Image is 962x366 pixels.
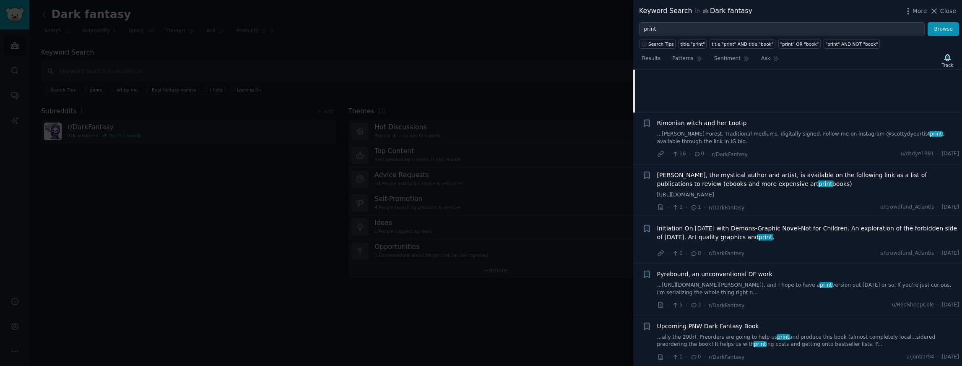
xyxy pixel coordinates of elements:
span: print [818,180,833,187]
a: Results [639,52,663,69]
span: Search Tips [648,41,674,47]
span: · [667,203,669,212]
span: print [753,341,767,347]
span: in [695,8,699,15]
button: Track [939,52,956,69]
a: [URL][DOMAIN_NAME] [657,191,959,199]
a: [PERSON_NAME], the mystical author and artist, is available on the following link as a list of pu... [657,171,959,188]
span: · [704,203,706,212]
span: 1 [690,204,701,211]
span: r/DarkFantasy [709,251,744,256]
span: 1 [672,353,682,361]
span: u/jonbar94 [906,353,934,361]
span: · [686,249,687,258]
a: title:"print" AND title:"book" [710,39,775,49]
span: · [937,150,939,158]
div: "print" OR "book" [780,41,819,47]
span: · [704,353,706,361]
span: · [667,353,669,361]
input: Try a keyword related to your business [639,22,925,37]
button: Search Tips [639,39,676,49]
span: · [937,301,939,309]
span: 16 [672,150,686,158]
span: print [758,234,773,241]
a: "print" AND NOT "book" [824,39,880,49]
span: [DATE] [942,150,959,158]
span: · [704,301,706,310]
a: Rimonian witch and her Lootip [657,119,747,128]
span: 0 [672,250,682,257]
span: [DATE] [942,301,959,309]
span: · [667,249,669,258]
span: print [819,282,833,288]
a: ...ally the 29th). Preorders are going to help usprintand produce this book (almost completely lo... [657,334,959,348]
span: 3 [690,301,701,309]
span: · [937,250,939,257]
span: More [913,7,927,16]
span: · [667,150,669,159]
span: · [704,249,706,258]
span: [DATE] [942,353,959,361]
div: Track [942,62,953,68]
div: "print" AND NOT "book" [825,41,878,47]
a: ...[URL][DOMAIN_NAME][PERSON_NAME]), and I hope to have aprintversion out [DATE] or so. If you're... [657,282,959,296]
a: Patterns [669,52,705,69]
a: Initiation On [DATE] with Demons-Graphic Novel-Not for Children. An exploration of the forbidden ... [657,224,959,242]
span: 0 [694,150,704,158]
span: Close [940,7,956,16]
span: print [777,334,790,340]
span: 0 [690,353,701,361]
span: print [929,131,943,137]
a: ...[PERSON_NAME] Forest. Traditional mediums, digitally signed. Follow me on instagram @scottydye... [657,131,959,145]
span: [DATE] [942,250,959,257]
span: u/crowdfund_Atlantis [880,204,934,211]
span: r/DarkFantasy [712,152,748,157]
span: Results [642,55,660,63]
button: Browse [928,22,959,37]
span: 5 [672,301,682,309]
span: r/DarkFantasy [709,354,744,360]
span: 1 [672,204,682,211]
a: Pyrebound, an unconventional DF work [657,270,772,279]
a: "print" OR "book" [778,39,821,49]
span: Patterns [672,55,693,63]
button: Close [930,7,956,16]
span: Sentiment [714,55,741,63]
span: · [689,150,691,159]
a: title:"print" [679,39,707,49]
span: · [707,150,709,159]
span: [DATE] [942,204,959,211]
span: · [667,301,669,310]
span: r/DarkFantasy [709,205,744,211]
div: Keyword Search Dark fantasy [639,6,752,16]
span: u/dsdye1991 [901,150,934,158]
a: Ask [758,52,782,69]
span: u/RedSheepCole [892,301,934,309]
span: · [686,353,687,361]
span: u/crowdfund_Atlantis [880,250,934,257]
span: Ask [761,55,770,63]
a: Sentiment [711,52,752,69]
span: · [937,204,939,211]
div: title:"print" [681,41,705,47]
span: · [686,203,687,212]
div: title:"print" AND title:"book" [712,41,774,47]
a: Upcoming PNW Dark Fantasy Book [657,322,759,331]
span: r/DarkFantasy [709,303,744,308]
span: · [686,301,687,310]
span: 0 [690,250,701,257]
span: · [937,353,939,361]
button: More [904,7,927,16]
